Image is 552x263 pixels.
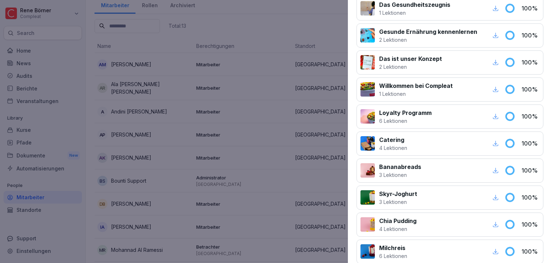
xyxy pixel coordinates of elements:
[379,252,407,260] p: 6 Lektionen
[379,190,417,198] p: Skyr-Joghurt
[521,85,539,94] p: 100 %
[521,220,539,229] p: 100 %
[521,139,539,148] p: 100 %
[379,144,407,152] p: 4 Lektionen
[379,198,417,206] p: 3 Lektionen
[379,81,453,90] p: Willkommen bei Compleat
[521,4,539,13] p: 100 %
[379,171,421,179] p: 3 Lektionen
[379,135,407,144] p: Catering
[379,90,453,98] p: 1 Lektionen
[379,36,477,44] p: 2 Lektionen
[379,225,417,233] p: 4 Lektionen
[379,0,450,9] p: Das Gesundheitszeugnis
[379,244,407,252] p: Milchreis
[379,27,477,36] p: Gesunde Ernährung kennenlernen
[521,58,539,67] p: 100 %
[379,63,442,71] p: 2 Lektionen
[379,217,417,225] p: Chia Pudding
[379,117,432,125] p: 6 Lektionen
[521,112,539,121] p: 100 %
[521,166,539,175] p: 100 %
[379,108,432,117] p: Loyalty Programm
[379,54,442,63] p: Das ist unser Konzept
[379,9,450,17] p: 1 Lektionen
[379,162,421,171] p: Bananabreads
[521,193,539,202] p: 100 %
[521,31,539,40] p: 100 %
[521,247,539,256] p: 100 %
